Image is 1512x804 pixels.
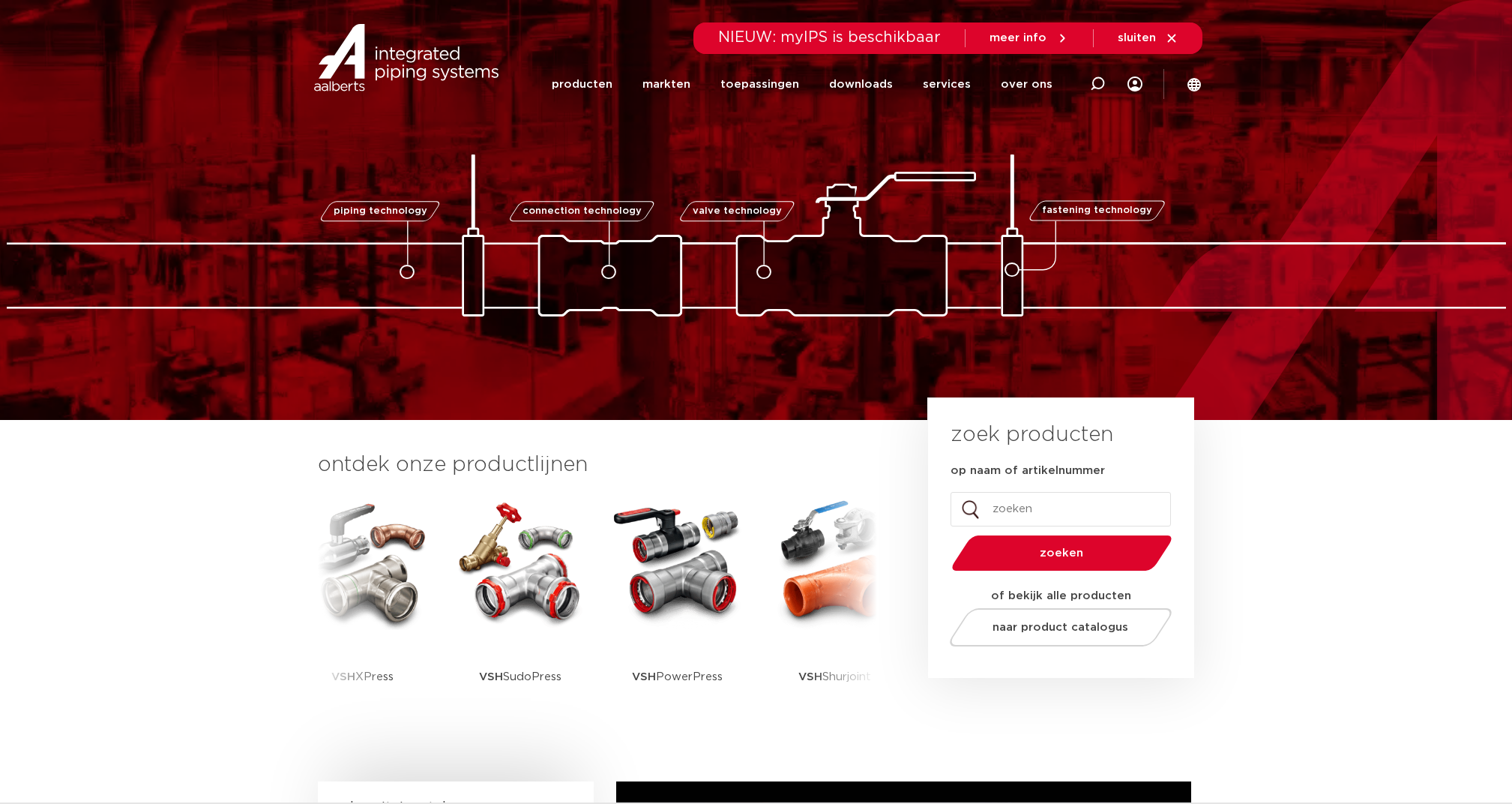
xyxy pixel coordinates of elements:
a: producten [552,54,612,115]
span: naar product catalogus [993,622,1128,633]
a: VSHXPress [295,495,430,724]
p: XPress [331,630,394,724]
span: meer info [990,32,1046,43]
a: over ons [1001,54,1052,115]
span: piping technology [334,206,427,216]
a: VSHPowerPress [610,495,745,724]
span: NIEUW: myIPS is beschikbaar [718,30,941,45]
span: valve technology [693,206,782,216]
a: markten [642,54,690,115]
a: sluiten [1118,31,1178,45]
a: VSHSudoPress [453,495,588,724]
button: zoeken [945,534,1178,572]
nav: Menu [552,54,1052,115]
a: toepassingen [720,54,799,115]
p: PowerPress [632,630,723,724]
label: op naam of artikelnummer [951,463,1105,478]
input: zoeken [951,492,1171,526]
p: SudoPress [479,630,561,724]
span: connection technology [522,206,641,216]
p: Shurjoint [798,630,871,724]
div: my IPS [1127,54,1142,115]
strong: VSH [479,671,503,682]
span: fastening technology [1042,206,1152,216]
span: sluiten [1118,32,1156,43]
h3: zoek producten [951,420,1113,450]
a: downloads [829,54,893,115]
a: services [923,54,971,115]
strong: of bekijk alle producten [991,590,1131,601]
a: VSHShurjoint [768,495,903,724]
a: meer info [990,31,1069,45]
strong: VSH [798,671,822,682]
strong: VSH [331,671,355,682]
strong: VSH [632,671,656,682]
span: zoeken [990,547,1133,559]
h3: ontdek onze productlijnen [318,450,877,480]
a: naar product catalogus [945,608,1175,646]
